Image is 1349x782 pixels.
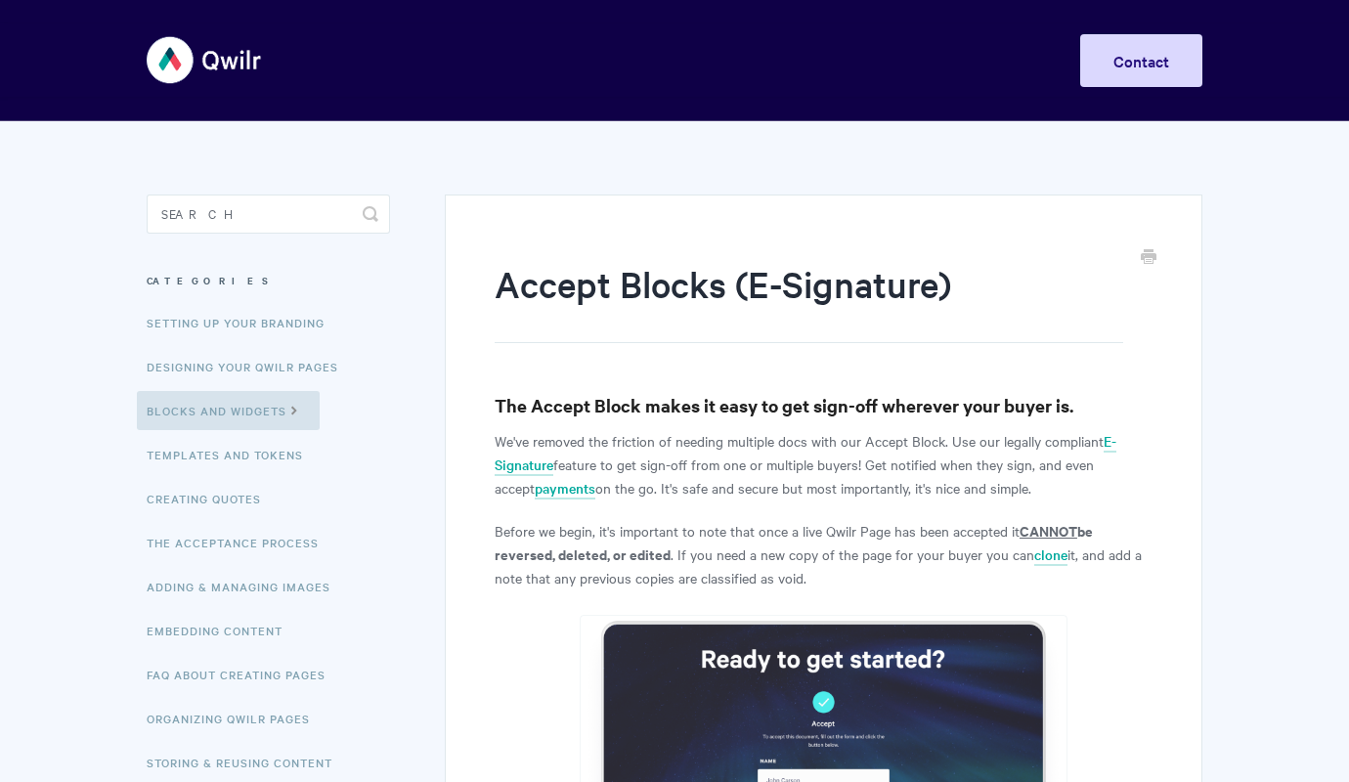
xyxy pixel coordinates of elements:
[147,303,339,342] a: Setting up your Branding
[1080,34,1202,87] a: Contact
[147,567,345,606] a: Adding & Managing Images
[147,611,297,650] a: Embedding Content
[147,23,263,97] img: Qwilr Help Center
[1034,544,1067,566] a: clone
[147,743,347,782] a: Storing & Reusing Content
[495,519,1153,589] p: Before we begin, it's important to note that once a live Qwilr Page has been accepted it . If you...
[495,392,1153,419] h3: The Accept Block makes it easy to get sign-off wherever your buyer is.
[1141,247,1156,269] a: Print this Article
[495,259,1123,343] h1: Accept Blocks (E-Signature)
[495,431,1116,476] a: E-Signature
[147,523,333,562] a: The Acceptance Process
[147,435,318,474] a: Templates and Tokens
[1020,520,1077,541] u: CANNOT
[147,699,325,738] a: Organizing Qwilr Pages
[147,655,340,694] a: FAQ About Creating Pages
[535,478,595,500] a: payments
[147,263,390,298] h3: Categories
[147,347,353,386] a: Designing Your Qwilr Pages
[495,429,1153,500] p: We've removed the friction of needing multiple docs with our Accept Block. Use our legally compli...
[147,479,276,518] a: Creating Quotes
[137,391,320,430] a: Blocks and Widgets
[147,195,390,234] input: Search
